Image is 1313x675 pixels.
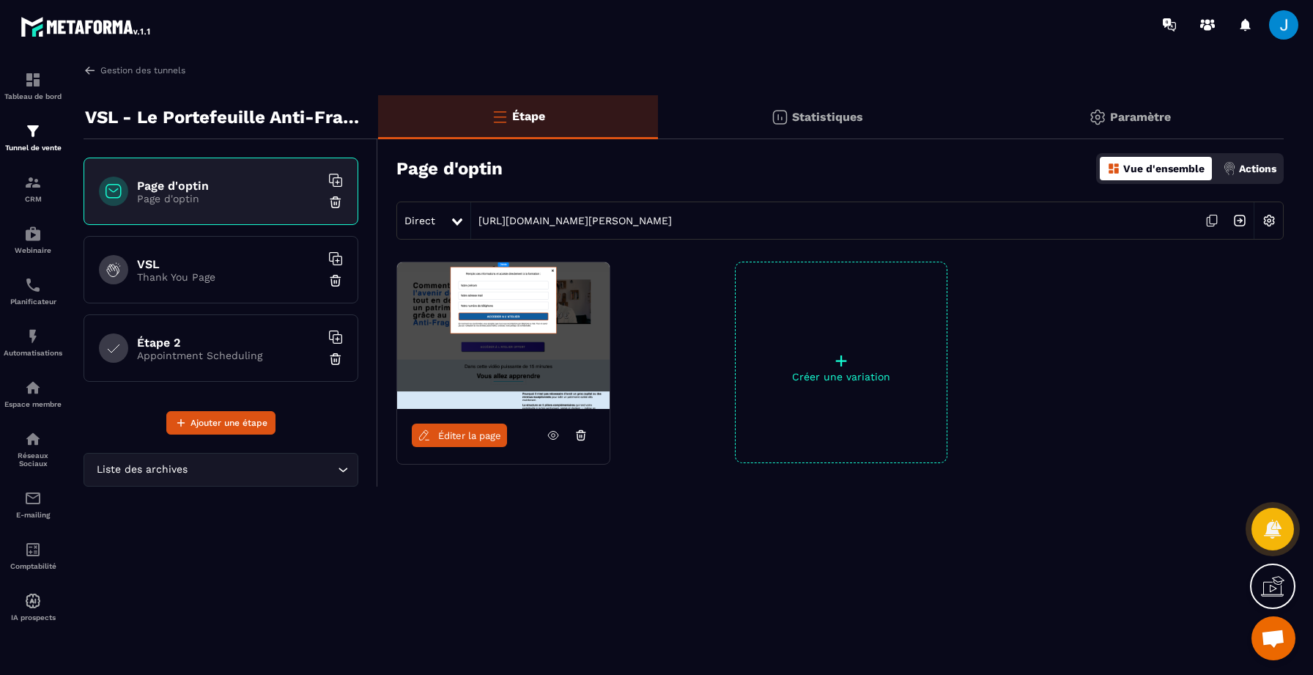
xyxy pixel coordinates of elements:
p: IA prospects [4,613,62,621]
p: Étape [512,109,545,123]
img: dashboard-orange.40269519.svg [1107,162,1120,175]
p: Espace membre [4,400,62,408]
h6: Étape 2 [137,336,320,350]
img: trash [328,273,343,288]
img: setting-w.858f3a88.svg [1255,207,1283,235]
p: Actions [1239,163,1276,174]
p: Statistiques [792,110,863,124]
p: E-mailing [4,511,62,519]
p: Appointment Scheduling [137,350,320,361]
a: formationformationTunnel de vente [4,111,62,163]
a: social-networksocial-networkRéseaux Sociaux [4,419,62,479]
p: + [736,350,947,371]
p: Réseaux Sociaux [4,451,62,468]
img: arrow [84,64,97,77]
input: Search for option [191,462,334,478]
img: scheduler [24,276,42,294]
p: Créer une variation [736,371,947,383]
div: Search for option [84,453,358,487]
img: formation [24,122,42,140]
p: Comptabilité [4,562,62,570]
a: emailemailE-mailing [4,479,62,530]
a: automationsautomationsEspace membre [4,368,62,419]
img: automations [24,592,42,610]
p: VSL - Le Portefeuille Anti-Fragile [85,103,367,132]
button: Ajouter une étape [166,411,275,435]
p: Tableau de bord [4,92,62,100]
h6: Page d'optin [137,179,320,193]
a: automationsautomationsAutomatisations [4,317,62,368]
img: automations [24,379,42,396]
img: trash [328,352,343,366]
a: [URL][DOMAIN_NAME][PERSON_NAME] [471,215,672,226]
a: schedulerschedulerPlanificateur [4,265,62,317]
img: automations [24,328,42,345]
img: stats.20deebd0.svg [771,108,788,126]
img: arrow-next.bcc2205e.svg [1226,207,1254,235]
p: Automatisations [4,349,62,357]
p: Webinaire [4,246,62,254]
span: Liste des archives [93,462,191,478]
a: accountantaccountantComptabilité [4,530,62,581]
p: Tunnel de vente [4,144,62,152]
p: Planificateur [4,298,62,306]
a: Éditer la page [412,424,507,447]
img: social-network [24,430,42,448]
img: bars-o.4a397970.svg [491,108,508,125]
span: Direct [404,215,435,226]
img: formation [24,174,42,191]
a: Ouvrir le chat [1251,616,1295,660]
img: actions.d6e523a2.png [1223,162,1236,175]
img: setting-gr.5f69749f.svg [1089,108,1106,126]
p: Vue d'ensemble [1123,163,1205,174]
span: Éditer la page [438,430,501,441]
img: automations [24,225,42,243]
p: CRM [4,195,62,203]
img: logo [21,13,152,40]
img: email [24,490,42,507]
img: image [397,262,610,409]
a: formationformationCRM [4,163,62,214]
p: Paramètre [1110,110,1171,124]
h6: VSL [137,257,320,271]
img: formation [24,71,42,89]
a: formationformationTableau de bord [4,60,62,111]
span: Ajouter une étape [191,416,267,430]
img: accountant [24,541,42,558]
h3: Page d'optin [396,158,503,179]
a: automationsautomationsWebinaire [4,214,62,265]
a: Gestion des tunnels [84,64,185,77]
img: trash [328,195,343,210]
p: Thank You Page [137,271,320,283]
p: Page d'optin [137,193,320,204]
